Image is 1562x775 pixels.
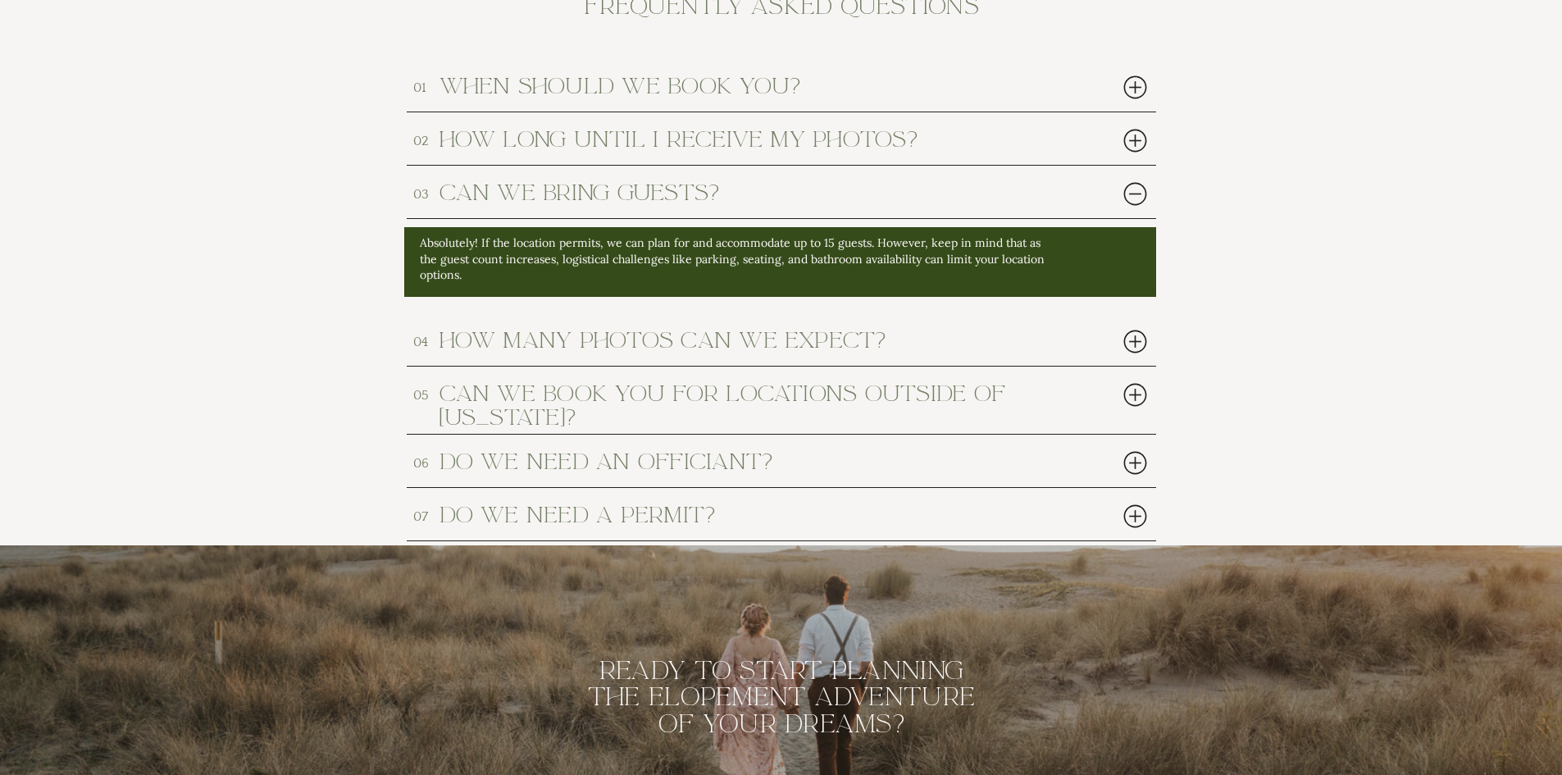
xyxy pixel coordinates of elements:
[420,235,1050,288] p: Absolutely! If the location permits, we can plan for and accommodate up to 15 guests. However, ke...
[413,78,434,91] h3: 01
[413,131,434,144] h3: 02
[439,382,1063,403] h2: can we book you for locations outside of [US_STATE]?
[439,329,1063,350] h2: How many photos can we expect?
[439,450,1063,472] h2: do we need an officiant?
[439,75,1063,96] h2: when should we book you?
[413,332,434,345] h3: 04
[413,185,434,198] h3: 03
[439,181,1063,203] h2: can we bring guests?
[413,385,434,399] h3: 05
[413,454,434,467] h3: 06
[439,128,1063,149] h2: how long until i receive my photos?
[439,504,1063,525] h2: do we need a permit?
[413,507,434,520] h3: 07
[584,658,980,746] h2: Ready to start planning the elopement adventure of your dreams?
